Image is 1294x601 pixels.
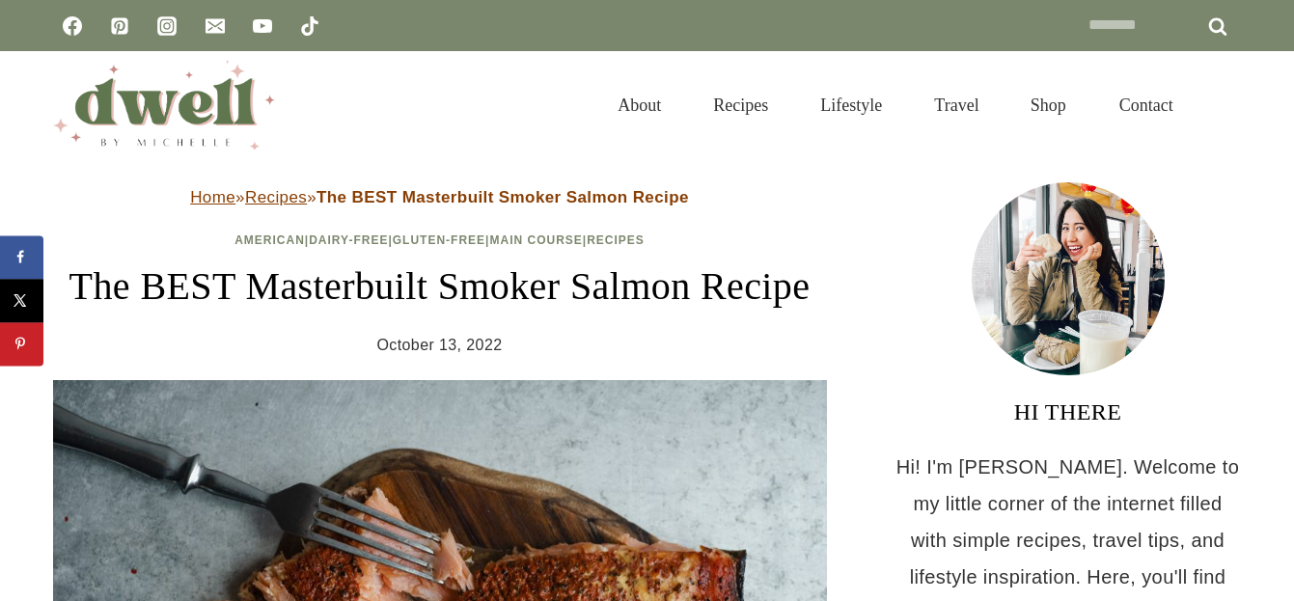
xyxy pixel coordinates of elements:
[290,7,329,45] a: TikTok
[317,188,689,206] strong: The BEST Masterbuilt Smoker Salmon Recipe
[687,71,794,139] a: Recipes
[1093,71,1199,139] a: Contact
[196,7,234,45] a: Email
[148,7,186,45] a: Instagram
[53,61,275,150] img: DWELL by michelle
[376,331,502,360] time: October 13, 2022
[190,188,689,206] span: » »
[234,233,645,247] span: | | | |
[393,233,485,247] a: Gluten-Free
[309,233,388,247] a: Dairy-Free
[592,71,1198,139] nav: Primary Navigation
[100,7,139,45] a: Pinterest
[1209,89,1242,122] button: View Search Form
[1005,71,1092,139] a: Shop
[243,7,282,45] a: YouTube
[489,233,582,247] a: Main Course
[794,71,908,139] a: Lifestyle
[53,258,827,315] h1: The BEST Masterbuilt Smoker Salmon Recipe
[908,71,1005,139] a: Travel
[587,233,645,247] a: Recipes
[592,71,687,139] a: About
[245,188,307,206] a: Recipes
[190,188,235,206] a: Home
[53,7,92,45] a: Facebook
[895,395,1242,429] h3: HI THERE
[234,233,305,247] a: American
